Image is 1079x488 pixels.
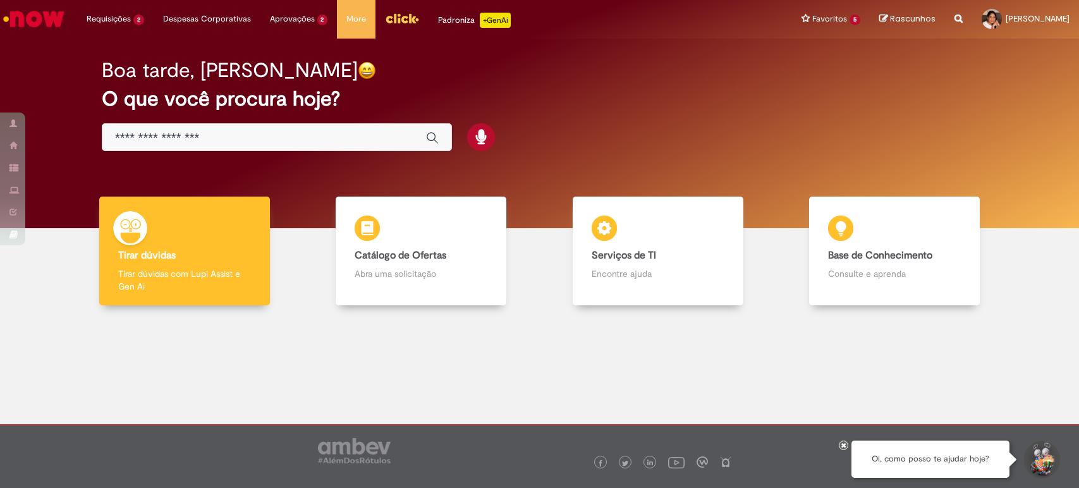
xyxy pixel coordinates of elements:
span: 2 [133,15,144,25]
span: Favoritos [812,13,847,25]
button: Iniciar Conversa de Suporte [1022,441,1060,479]
b: Catálogo de Ofertas [355,249,446,262]
span: More [346,13,366,25]
span: 5 [850,15,860,25]
span: Despesas Corporativas [163,13,251,25]
a: Rascunhos [879,13,936,25]
img: logo_footer_naosei.png [720,456,731,468]
img: logo_footer_linkedin.png [647,460,654,467]
div: Oi, como posso te ajudar hoje? [851,441,1009,478]
div: Padroniza [438,13,511,28]
span: Aprovações [270,13,315,25]
h2: O que você procura hoje? [102,88,977,110]
p: Encontre ajuda [592,267,724,280]
img: logo_footer_ambev_rotulo_gray.png [318,438,391,463]
a: Tirar dúvidas Tirar dúvidas com Lupi Assist e Gen Ai [66,197,303,306]
a: Serviços de TI Encontre ajuda [540,197,776,306]
img: logo_footer_facebook.png [597,460,604,467]
img: click_logo_yellow_360x200.png [385,9,419,28]
img: happy-face.png [358,61,376,80]
p: Tirar dúvidas com Lupi Assist e Gen Ai [118,267,251,293]
img: logo_footer_youtube.png [668,454,685,470]
span: [PERSON_NAME] [1006,13,1070,24]
span: Rascunhos [890,13,936,25]
p: +GenAi [480,13,511,28]
a: Catálogo de Ofertas Abra uma solicitação [303,197,539,306]
b: Base de Conhecimento [828,249,932,262]
img: ServiceNow [1,6,66,32]
a: Base de Conhecimento Consulte e aprenda [776,197,1013,306]
h2: Boa tarde, [PERSON_NAME] [102,59,358,82]
span: Requisições [87,13,131,25]
p: Abra uma solicitação [355,267,487,280]
b: Tirar dúvidas [118,249,176,262]
span: 2 [317,15,328,25]
b: Serviços de TI [592,249,656,262]
p: Consulte e aprenda [828,267,961,280]
img: logo_footer_twitter.png [622,460,628,467]
img: logo_footer_workplace.png [697,456,708,468]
